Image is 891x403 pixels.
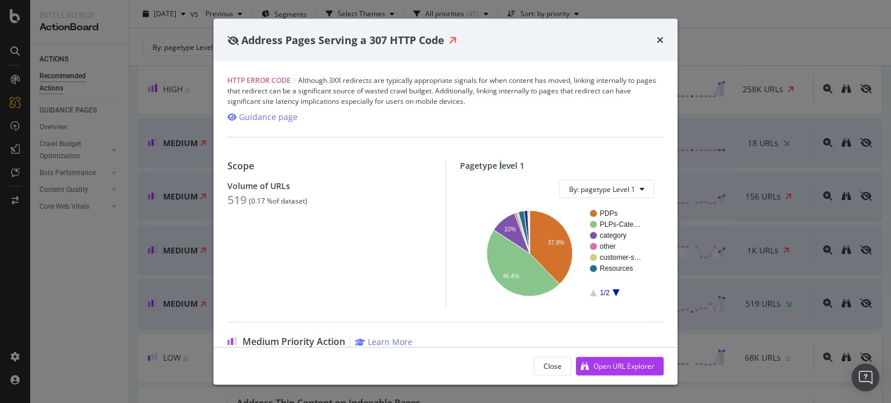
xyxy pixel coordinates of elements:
[504,226,516,232] text: 10%
[213,19,678,384] div: modal
[355,336,412,347] a: Learn More
[368,336,412,347] div: Learn More
[600,264,633,273] text: Resources
[292,75,296,85] span: |
[548,239,564,246] text: 37.8%
[600,231,626,239] text: category
[239,111,298,123] div: Guidance page
[593,361,654,371] div: Open URL Explorer
[227,111,298,123] a: Guidance page
[249,197,307,205] div: ( 0.17 % of dataset )
[600,242,615,250] text: other
[227,75,291,85] span: HTTP Error Code
[227,35,239,45] div: eye-slash
[569,184,635,194] span: By: pagetype Level 1
[242,336,345,347] span: Medium Priority Action
[544,361,562,371] div: Close
[534,357,571,375] button: Close
[469,208,652,299] svg: A chart.
[600,253,641,262] text: customer-s…
[600,289,610,297] text: 1/2
[227,161,432,172] div: Scope
[657,32,664,48] div: times
[241,32,444,46] span: Address Pages Serving a 307 HTTP Code
[227,75,664,107] div: Although 3XX redirects are typically appropriate signals for when content has moved, linking inte...
[600,220,640,228] text: PLPs-Cate…
[227,193,247,207] div: 519
[559,180,654,198] button: By: pagetype Level 1
[600,209,618,217] text: PDPs
[852,364,879,391] div: Open Intercom Messenger
[502,273,519,279] text: 46.4%
[227,181,432,191] div: Volume of URLs
[460,161,664,170] div: Pagetype level 1
[576,357,664,375] button: Open URL Explorer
